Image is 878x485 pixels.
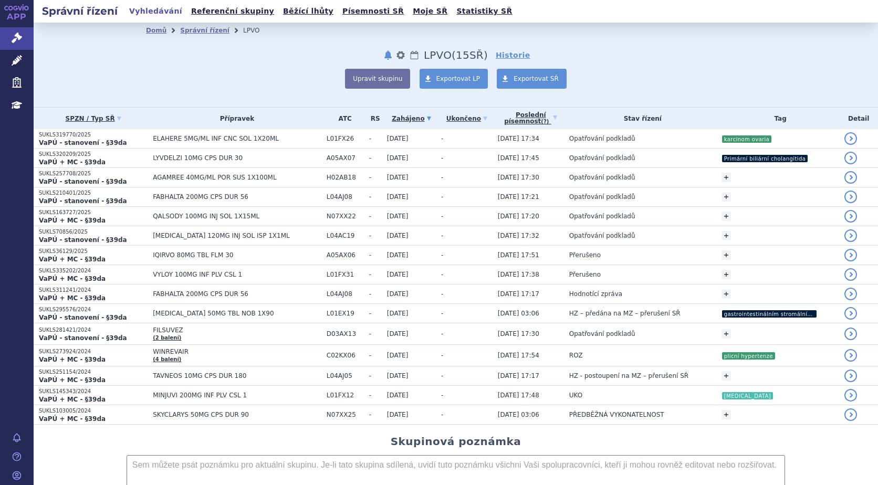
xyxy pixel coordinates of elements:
a: Lhůty [409,49,420,61]
span: - [369,290,382,298]
p: SUKLS163727/2025 [39,209,148,216]
strong: VaPÚ + MC - §39da [39,294,106,302]
a: + [722,192,731,202]
span: LPVO [424,49,452,61]
a: + [722,212,731,221]
span: [DATE] 17:17 [498,372,539,379]
span: A05AX06 [327,251,364,259]
span: Opatřování podkladů [569,213,635,220]
span: [DATE] 17:45 [498,154,539,162]
span: Opatřování podkladů [569,232,635,239]
p: SUKLS70856/2025 [39,228,148,236]
button: nastavení [395,49,406,61]
span: [DATE] [387,271,409,278]
span: Hodnotící zpráva [569,290,622,298]
strong: VaPÚ + MC - §39da [39,356,106,363]
a: Vyhledávání [126,4,185,18]
span: [DATE] 17:34 [498,135,539,142]
a: detail [844,132,857,145]
span: - [369,271,382,278]
span: Opatřování podkladů [569,135,635,142]
span: Exportovat SŘ [514,75,559,82]
span: Přerušeno [569,251,601,259]
span: [DATE] [387,193,409,201]
a: + [722,250,731,260]
span: UKO [569,392,582,399]
span: [DATE] [387,392,409,399]
span: [DATE] 17:51 [498,251,539,259]
p: SUKLS295576/2024 [39,306,148,313]
span: - [369,135,382,142]
a: Historie [496,50,530,60]
p: SUKLS273924/2024 [39,348,148,355]
span: HZ – předána na MZ – přerušení SŘ [569,310,681,317]
span: - [441,135,443,142]
span: - [441,372,443,379]
strong: VaPÚ + MC - §39da [39,396,106,403]
a: Referenční skupiny [188,4,277,18]
span: - [369,251,382,259]
th: ATC [321,108,364,129]
strong: VaPÚ - stanovení - §39da [39,197,127,205]
span: Opatřování podkladů [569,330,635,338]
span: [DATE] 17:54 [498,352,539,359]
span: N07XX22 [327,213,364,220]
p: SUKLS210401/2025 [39,189,148,197]
h2: Správní řízení [34,4,126,18]
i: plicní hypertenze [722,352,775,360]
span: [DATE] [387,372,409,379]
span: L04AJ08 [327,290,364,298]
span: IQIRVO 80MG TBL FLM 30 [153,251,321,259]
a: + [722,173,731,182]
span: - [441,330,443,338]
span: - [369,330,382,338]
span: C02KX06 [327,352,364,359]
span: [DATE] [387,213,409,220]
a: detail [844,328,857,340]
p: SUKLS257708/2025 [39,170,148,177]
span: ELAHERE 5MG/ML INF CNC SOL 1X20ML [153,135,321,142]
a: Domů [146,27,166,34]
span: QALSODY 100MG INJ SOL 1X15ML [153,213,321,220]
span: D03AX13 [327,330,364,338]
span: - [441,174,443,181]
span: L01FX31 [327,271,364,278]
span: - [369,232,382,239]
p: SUKLS281421/2024 [39,326,148,334]
a: detail [844,152,857,164]
a: Zahájeno [387,111,436,126]
span: 15 [456,49,469,61]
a: Ukončeno [441,111,493,126]
a: (4 balení) [153,356,181,362]
a: SPZN / Typ SŘ [39,111,148,126]
p: SUKLS145343/2024 [39,388,148,395]
span: LYVDELZI 10MG CPS DUR 30 [153,154,321,162]
abbr: (?) [541,119,549,125]
span: [DATE] [387,411,409,418]
span: - [369,174,382,181]
span: [DATE] [387,290,409,298]
span: L04AJ08 [327,193,364,201]
span: - [441,310,443,317]
span: [DATE] 17:21 [498,193,539,201]
span: - [369,411,382,418]
a: + [722,270,731,279]
span: [DATE] [387,232,409,239]
span: [MEDICAL_DATA] 120MG INJ SOL ISP 1X1ML [153,232,321,239]
a: detail [844,249,857,261]
a: detail [844,408,857,421]
a: detail [844,191,857,203]
a: detail [844,268,857,281]
span: - [369,392,382,399]
span: - [441,352,443,359]
span: - [441,154,443,162]
li: LPVO [243,23,273,38]
a: detail [844,210,857,223]
span: [DATE] 17:20 [498,213,539,220]
span: - [369,352,382,359]
span: Exportovat LP [436,75,480,82]
span: [DATE] [387,352,409,359]
a: detail [844,370,857,382]
span: - [369,372,382,379]
strong: VaPÚ - stanovení - §39da [39,334,127,342]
